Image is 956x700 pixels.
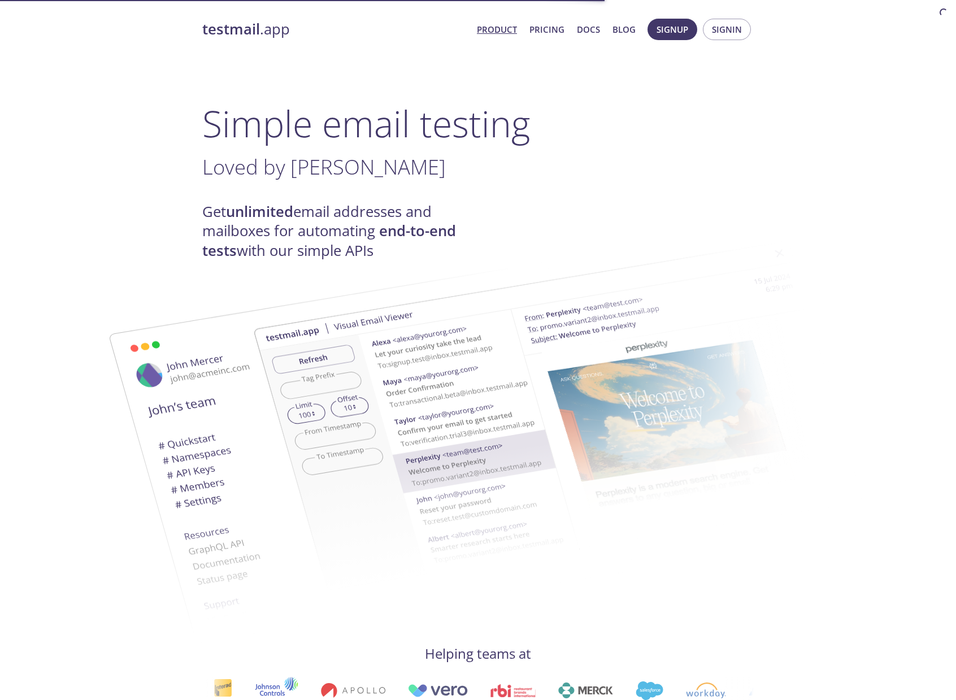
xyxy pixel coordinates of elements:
h4: Helping teams at [202,645,754,663]
strong: end-to-end tests [202,221,456,260]
img: workday [686,682,726,698]
a: Pricing [529,22,564,37]
img: rbi [490,684,536,697]
a: Product [477,22,517,37]
img: vero [408,684,468,697]
img: merck [558,682,613,698]
h4: Get email addresses and mailboxes for automating with our simple APIs [202,202,478,260]
span: Signin [712,22,742,37]
span: Loved by [PERSON_NAME] [202,153,446,181]
strong: testmail [202,19,260,39]
span: Signup [657,22,688,37]
button: Signup [648,19,697,40]
img: testmail-email-viewer [253,225,863,607]
img: testmail-email-viewer [67,262,677,644]
img: apollo [321,682,385,698]
a: Docs [577,22,600,37]
a: testmail.app [202,20,468,39]
button: Signin [703,19,751,40]
h1: Simple email testing [202,102,754,145]
img: salesforce [636,681,663,700]
strong: unlimited [226,202,293,221]
a: Blog [612,22,636,37]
